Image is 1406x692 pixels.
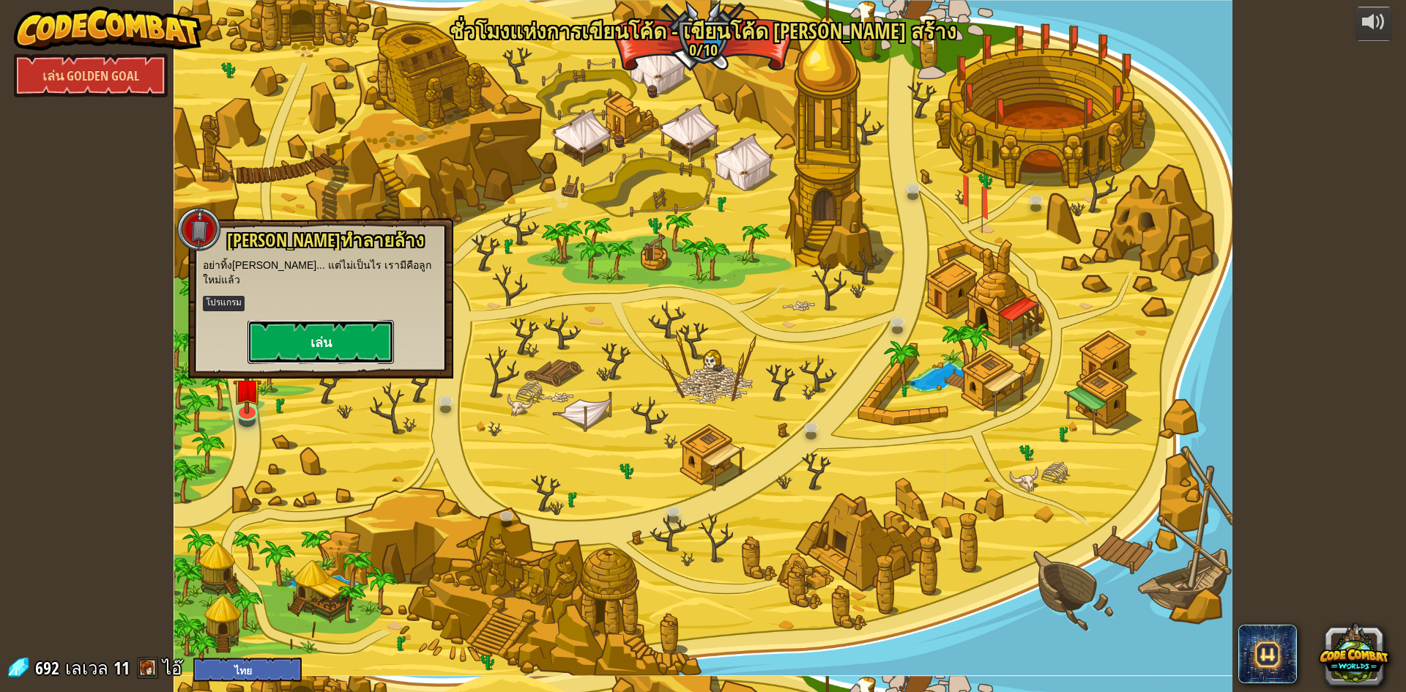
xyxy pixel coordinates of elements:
a: ไอ๊ [163,656,186,680]
span: 692 [35,656,64,680]
button: เล่น [248,320,394,364]
span: [PERSON_NAME]ทำลายล้าง [227,228,424,253]
button: ปรับระดับเสียง [1355,7,1392,41]
span: เลเวล [65,656,108,680]
img: level-banner-unstarted.png [233,365,261,414]
img: CodeCombat - Learn how to code by playing a game [14,7,201,51]
span: 11 [114,656,130,680]
kbd: โปรแกรม [203,296,245,311]
a: เล่น Golden Goal [14,53,168,97]
p: อย่าทิ้ง[PERSON_NAME]... แต่ไม่เป็นไร เรามีคือลูกใหม่แล้ว [203,258,439,287]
